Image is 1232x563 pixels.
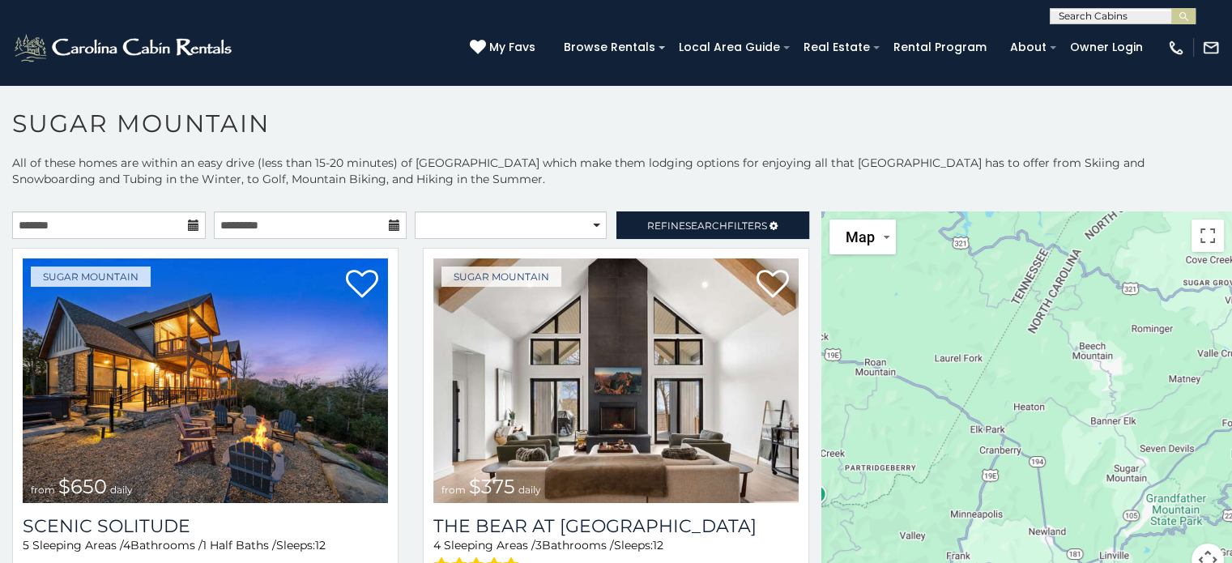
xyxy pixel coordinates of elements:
a: Real Estate [795,35,878,60]
img: mail-regular-white.png [1202,39,1220,57]
button: Change map style [829,220,896,254]
a: Add to favorites [757,268,789,302]
span: 5 [23,538,29,552]
a: Scenic Solitude [23,515,388,537]
span: from [441,484,466,496]
img: 1714387646_thumbnail.jpeg [433,258,799,503]
a: Rental Program [885,35,995,60]
span: daily [110,484,133,496]
span: Map [846,228,875,245]
span: My Favs [489,39,535,56]
span: from [31,484,55,496]
a: Local Area Guide [671,35,788,60]
a: My Favs [470,39,539,57]
span: 12 [315,538,326,552]
h3: The Bear At Sugar Mountain [433,515,799,537]
span: daily [518,484,541,496]
span: 3 [535,538,542,552]
span: 4 [433,538,441,552]
a: The Bear At [GEOGRAPHIC_DATA] [433,515,799,537]
span: $650 [58,475,107,498]
button: Toggle fullscreen view [1192,220,1224,252]
span: Search [685,220,727,232]
a: Sugar Mountain [31,267,151,287]
a: Owner Login [1062,35,1151,60]
a: About [1002,35,1055,60]
span: 4 [123,538,130,552]
a: from $650 daily [23,258,388,503]
img: 1758811181_thumbnail.jpeg [23,258,388,503]
span: Refine Filters [647,220,767,232]
img: phone-regular-white.png [1167,39,1185,57]
a: Browse Rentals [556,35,663,60]
a: RefineSearchFilters [616,211,810,239]
span: $375 [469,475,515,498]
a: Sugar Mountain [441,267,561,287]
a: Add to favorites [346,268,378,302]
span: 1 Half Baths / [202,538,276,552]
a: from $375 daily [433,258,799,503]
img: White-1-2.png [12,32,237,64]
span: 12 [653,538,663,552]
